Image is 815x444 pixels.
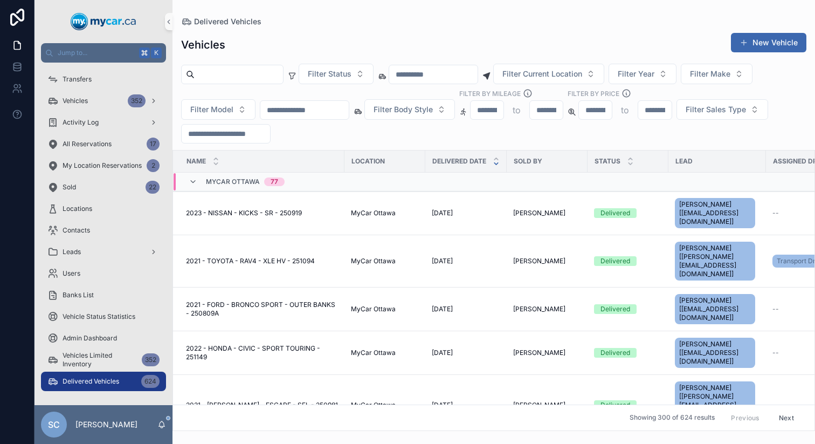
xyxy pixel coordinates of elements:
[351,209,396,217] span: MyCar Ottawa
[594,304,662,314] a: Delivered
[41,350,166,370] a: Vehicles Limited Inventory352
[594,256,662,266] a: Delivered
[41,329,166,348] a: Admin Dashboard
[351,349,419,357] a: MyCar Ottawa
[351,157,385,166] span: Location
[181,16,261,27] a: Delivered Vehicles
[432,349,453,357] span: [DATE]
[271,177,278,186] div: 77
[432,305,453,313] span: [DATE]
[609,64,676,84] button: Select Button
[75,419,137,430] p: [PERSON_NAME]
[63,377,119,386] span: Delivered Vehicles
[675,379,759,431] a: [PERSON_NAME] [[PERSON_NAME][EMAIL_ADDRESS][PERSON_NAME][DOMAIN_NAME]]
[493,64,604,84] button: Select Button
[142,353,160,366] div: 352
[63,291,94,299] span: Banks List
[63,183,76,192] span: Sold
[600,304,630,314] div: Delivered
[147,138,160,151] div: 17
[675,196,759,230] a: [PERSON_NAME] [[EMAIL_ADDRESS][DOMAIN_NAME]]
[63,97,88,105] span: Vehicles
[374,104,433,115] span: Filter Body Style
[513,401,565,409] span: [PERSON_NAME]
[432,257,500,265] a: [DATE]
[621,104,629,117] p: to
[600,208,630,218] div: Delivered
[299,64,374,84] button: Select Button
[432,257,453,265] span: [DATE]
[364,99,455,120] button: Select Button
[681,64,752,84] button: Select Button
[432,401,500,409] a: [DATE]
[41,372,166,391] a: Delivered Vehicles624
[41,177,166,197] a: Sold22
[58,49,135,57] span: Jump to...
[459,88,521,98] label: Filter By Mileage
[41,91,166,111] a: Vehicles352
[432,157,486,166] span: Delivered Date
[194,16,261,27] span: Delivered Vehicles
[351,209,419,217] a: MyCar Ottawa
[618,69,654,79] span: Filter Year
[63,204,92,213] span: Locations
[181,37,225,52] h1: Vehicles
[186,257,338,265] a: 2021 - TOYOTA - RAV4 - XLE HV - 251094
[351,257,396,265] span: MyCar Ottawa
[513,349,565,357] span: [PERSON_NAME]
[190,104,233,115] span: Filter Model
[600,348,630,358] div: Delivered
[675,240,759,283] a: [PERSON_NAME] [[PERSON_NAME][EMAIL_ADDRESS][DOMAIN_NAME]]
[41,307,166,326] a: Vehicle Status Statistics
[731,33,806,52] button: New Vehicle
[594,400,662,410] a: Delivered
[71,13,136,30] img: App logo
[513,257,581,265] a: [PERSON_NAME]
[513,209,581,217] a: [PERSON_NAME]
[513,257,565,265] span: [PERSON_NAME]
[128,94,146,107] div: 352
[41,43,166,63] button: Jump to...K
[676,99,768,120] button: Select Button
[63,140,112,148] span: All Reservations
[63,161,142,170] span: My Location Reservations
[432,305,500,313] a: [DATE]
[41,285,166,305] a: Banks List
[63,269,80,278] span: Users
[41,221,166,240] a: Contacts
[63,226,90,235] span: Contacts
[186,257,315,265] span: 2021 - TOYOTA - RAV4 - XLE HV - 251094
[600,256,630,266] div: Delivered
[679,384,751,427] span: [PERSON_NAME] [[PERSON_NAME][EMAIL_ADDRESS][PERSON_NAME][DOMAIN_NAME]]
[146,181,160,194] div: 22
[186,401,338,409] a: 2021 - [PERSON_NAME] - ESCAPE - SEL - 250981
[594,348,662,358] a: Delivered
[771,409,802,426] button: Next
[513,349,581,357] a: [PERSON_NAME]
[513,305,565,313] span: [PERSON_NAME]
[351,257,419,265] a: MyCar Ottawa
[63,248,81,256] span: Leads
[432,401,453,409] span: [DATE]
[351,349,396,357] span: MyCar Ottawa
[308,69,351,79] span: Filter Status
[351,305,419,313] a: MyCar Ottawa
[772,305,779,313] span: --
[772,401,779,409] span: --
[63,351,137,368] span: Vehicles Limited Inventory
[502,69,582,79] span: Filter Current Location
[187,157,206,166] span: Name
[351,305,396,313] span: MyCar Ottawa
[63,312,135,321] span: Vehicle Status Statistics
[41,113,166,132] a: Activity Log
[34,63,172,405] div: scrollable content
[675,336,759,370] a: [PERSON_NAME] [[EMAIL_ADDRESS][DOMAIN_NAME]]
[186,300,338,318] span: 2021 - FORD - BRONCO SPORT - OUTER BANKS - 250809A
[41,199,166,218] a: Locations
[600,400,630,410] div: Delivered
[432,349,500,357] a: [DATE]
[679,296,751,322] span: [PERSON_NAME] [[EMAIL_ADDRESS][DOMAIN_NAME]]
[147,159,160,172] div: 2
